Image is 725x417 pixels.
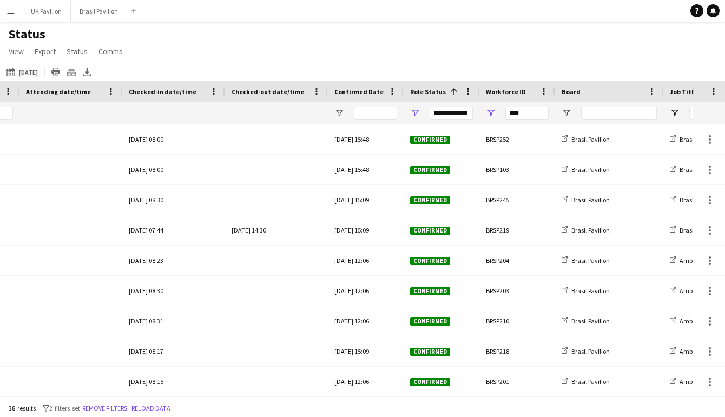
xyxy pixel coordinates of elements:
[562,108,571,118] button: Open Filter Menu
[71,1,127,22] button: Brasil Pavilion
[129,336,219,366] div: [DATE] 08:17
[80,402,129,414] button: Remove filters
[98,47,123,56] span: Comms
[505,107,549,120] input: Workforce ID Filter Input
[479,124,555,154] div: BRSP252
[328,306,404,336] div: [DATE] 12:06
[328,336,404,366] div: [DATE] 15:09
[479,336,555,366] div: BRSP218
[571,196,610,204] span: Brasil Pavilion
[479,276,555,306] div: BRSP203
[410,317,450,326] span: Confirmed
[328,185,404,215] div: [DATE] 15:09
[410,136,450,144] span: Confirmed
[328,276,404,306] div: [DATE] 12:06
[129,155,219,184] div: [DATE] 08:00
[232,215,321,245] div: [DATE] 14:30
[410,166,450,174] span: Confirmed
[35,47,56,56] span: Export
[562,88,581,96] span: Board
[328,124,404,154] div: [DATE] 15:48
[562,166,610,174] a: Brasil Pavilion
[26,88,91,96] span: Attending date/time
[232,88,304,96] span: Checked-out date/time
[479,367,555,396] div: BRSP201
[562,196,610,204] a: Brasil Pavilion
[571,226,610,234] span: Brasil Pavilion
[129,367,219,396] div: [DATE] 08:15
[479,246,555,275] div: BRSP204
[334,108,344,118] button: Open Filter Menu
[479,215,555,245] div: BRSP219
[410,227,450,235] span: Confirmed
[81,65,94,78] app-action-btn: Export XLSX
[670,108,680,118] button: Open Filter Menu
[410,378,450,386] span: Confirmed
[67,47,88,56] span: Status
[571,317,610,325] span: Brasil Pavilion
[129,124,219,154] div: [DATE] 08:00
[562,135,610,143] a: Brasil Pavilion
[562,317,610,325] a: Brasil Pavilion
[65,65,78,78] app-action-btn: Crew files as ZIP
[129,276,219,306] div: [DATE] 08:30
[562,226,610,234] a: Brasil Pavilion
[49,65,62,78] app-action-btn: Print
[562,287,610,295] a: Brasil Pavilion
[129,246,219,275] div: [DATE] 08:23
[354,107,397,120] input: Confirmed Date Filter Input
[571,347,610,355] span: Brasil Pavilion
[581,107,657,120] input: Board Filter Input
[479,306,555,336] div: BRSP210
[328,246,404,275] div: [DATE] 12:06
[129,306,219,336] div: [DATE] 08:31
[479,185,555,215] div: BRSP245
[4,44,28,58] a: View
[328,367,404,396] div: [DATE] 12:06
[571,256,610,264] span: Brasil Pavilion
[49,404,80,412] span: 2 filters set
[571,166,610,174] span: Brasil Pavilion
[410,88,446,96] span: Role Status
[571,287,610,295] span: Brasil Pavilion
[562,378,610,386] a: Brasil Pavilion
[486,88,526,96] span: Workforce ID
[410,108,420,118] button: Open Filter Menu
[4,65,40,78] button: [DATE]
[479,155,555,184] div: BRSP103
[571,378,610,386] span: Brasil Pavilion
[62,44,92,58] a: Status
[334,88,384,96] span: Confirmed Date
[562,347,610,355] a: Brasil Pavilion
[410,257,450,265] span: Confirmed
[30,44,60,58] a: Export
[328,215,404,245] div: [DATE] 15:09
[129,215,219,245] div: [DATE] 07:44
[129,402,173,414] button: Reload data
[410,287,450,295] span: Confirmed
[94,44,127,58] a: Comms
[9,47,24,56] span: View
[22,1,71,22] button: UK Pavilion
[410,196,450,204] span: Confirmed
[486,108,496,118] button: Open Filter Menu
[129,185,219,215] div: [DATE] 08:30
[670,88,697,96] span: Job Title
[410,348,450,356] span: Confirmed
[328,155,404,184] div: [DATE] 15:48
[562,256,610,264] a: Brasil Pavilion
[129,88,196,96] span: Checked-in date/time
[571,135,610,143] span: Brasil Pavilion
